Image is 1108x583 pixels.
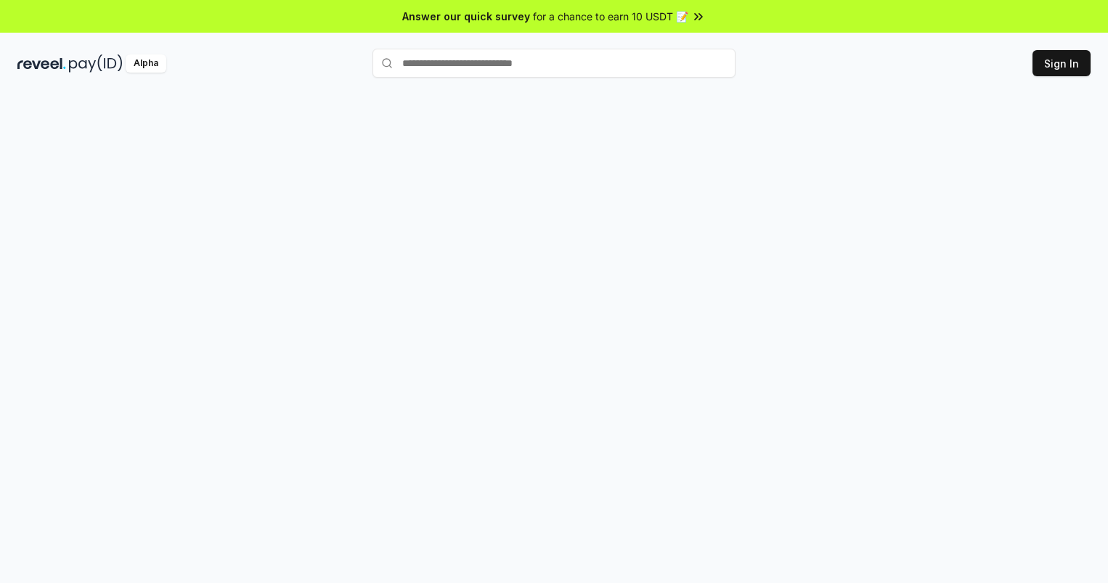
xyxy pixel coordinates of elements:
img: reveel_dark [17,54,66,73]
button: Sign In [1032,50,1091,76]
img: pay_id [69,54,123,73]
div: Alpha [126,54,166,73]
span: for a chance to earn 10 USDT 📝 [533,9,688,24]
span: Answer our quick survey [402,9,530,24]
